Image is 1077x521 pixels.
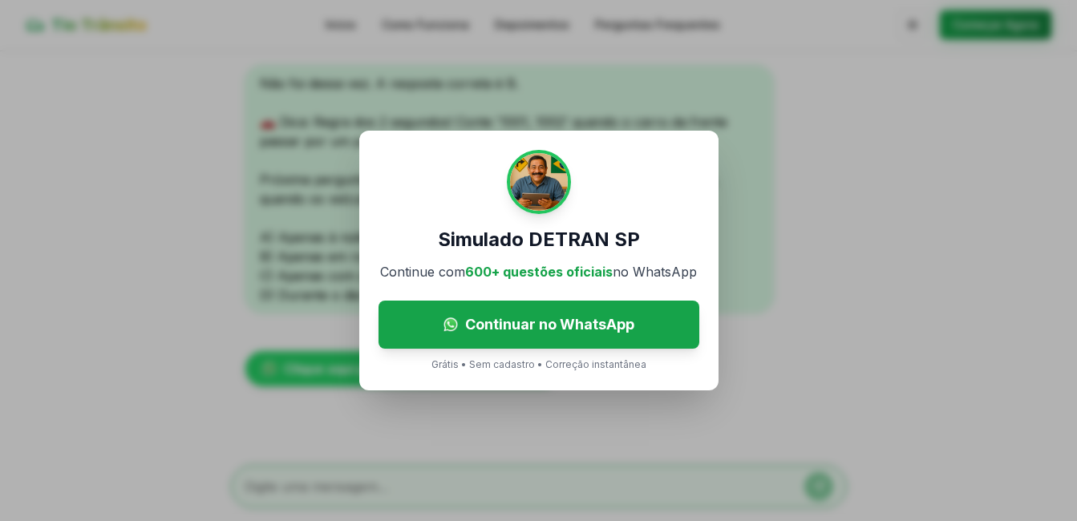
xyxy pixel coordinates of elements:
[379,301,699,349] a: Continuar no WhatsApp
[465,313,634,336] span: Continuar no WhatsApp
[507,150,571,214] img: Tio Trânsito
[465,264,613,280] span: 600+ questões oficiais
[438,227,640,252] h3: Simulado DETRAN SP
[380,262,697,281] p: Continue com no WhatsApp
[431,358,646,371] p: Grátis • Sem cadastro • Correção instantânea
